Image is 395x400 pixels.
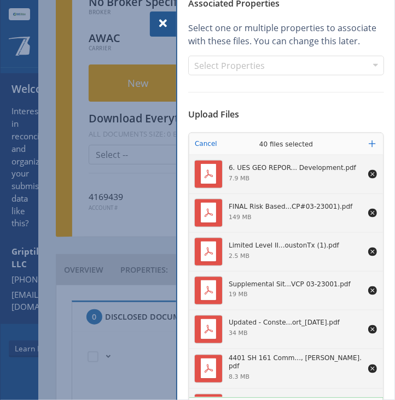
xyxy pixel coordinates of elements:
[240,133,333,155] div: 40 files selected
[229,292,248,298] div: 19 MB
[191,137,220,151] button: Cancel
[367,168,379,180] button: Remove file
[229,355,362,372] div: 4401 SH 161 Commercial Property, Irving ESA.pdf
[364,136,380,152] button: Add more files
[229,214,252,220] div: 149 MB
[229,253,249,259] div: 2.5 MB
[367,285,379,297] button: Remove file
[367,363,379,375] button: Remove file
[188,109,384,119] h6: Upload Files
[188,21,384,48] p: Select one or multiple properties to associate with these files. You can change this later.
[229,331,248,337] div: 34 MB
[229,280,351,289] div: Supplemental Site Investigation VCP 03-23001.pdf
[229,242,339,250] div: Limited Level II Report 23-AcreTract_HoustonTx (1).pdf
[229,175,249,181] div: 7.9 MB
[229,164,356,173] div: 6. UES GEO REPORT - North Houston Rosslyn Development.pdf
[367,207,379,219] button: Remove file
[229,319,340,328] div: Updated - Constellation- Rosslyn Phase I ESA Report_10.10.24.pdf
[229,203,353,211] div: FINAL Risk Based Assessment (VCP#03-23001).pdf
[367,246,379,258] button: Remove file
[367,323,379,336] button: Remove file
[229,374,249,380] div: 8.3 MB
